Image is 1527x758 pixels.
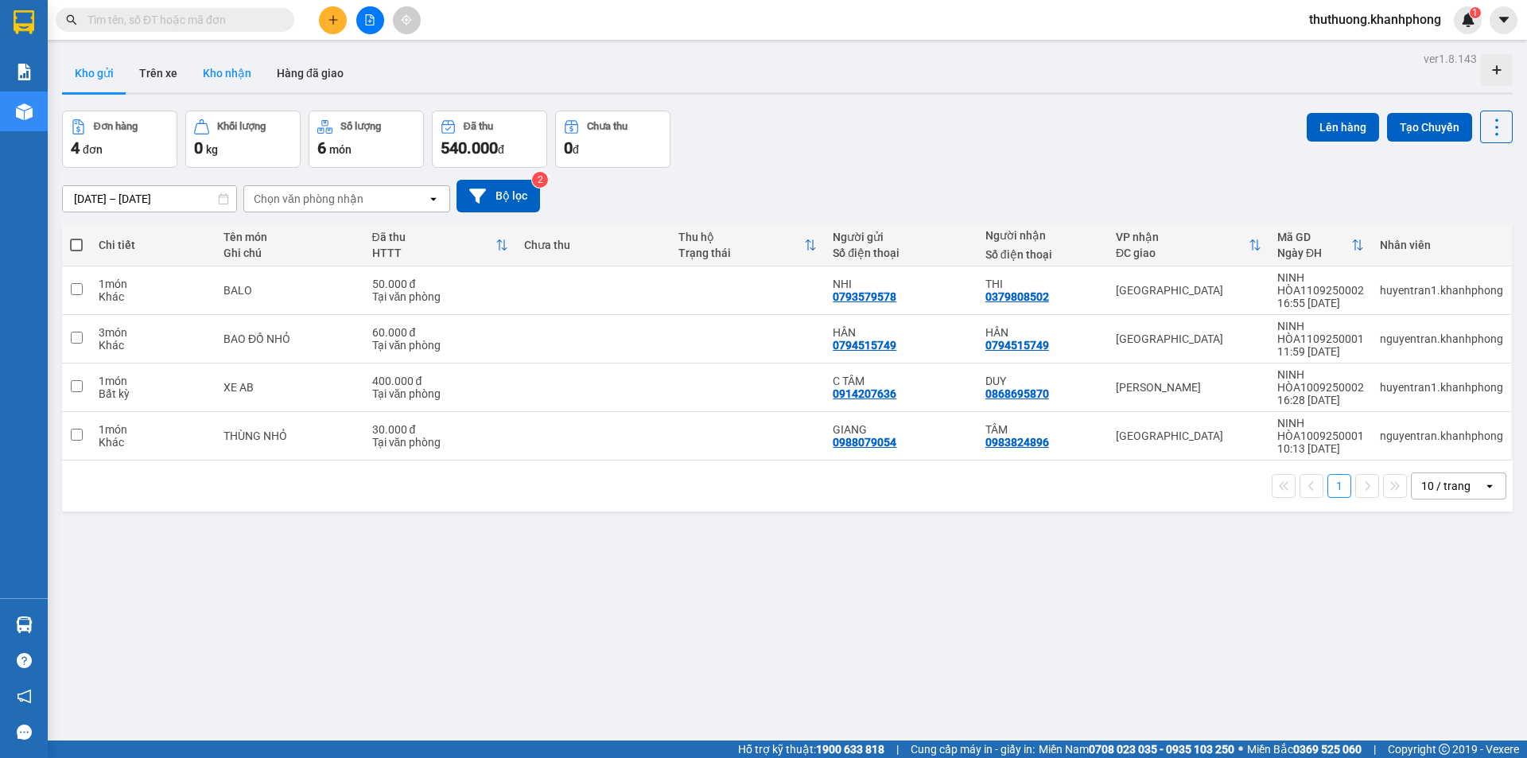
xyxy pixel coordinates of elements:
[564,138,573,157] span: 0
[393,6,421,34] button: aim
[329,143,352,156] span: món
[223,247,356,259] div: Ghi chú
[71,138,80,157] span: 4
[328,14,339,25] span: plus
[427,192,440,205] svg: open
[264,54,356,92] button: Hàng đã giao
[670,224,825,266] th: Toggle SortBy
[99,339,208,352] div: Khác
[1483,480,1496,492] svg: open
[66,14,77,25] span: search
[833,423,969,436] div: GIANG
[194,138,203,157] span: 0
[16,64,33,80] img: solution-icon
[223,284,356,297] div: BALO
[1439,744,1450,755] span: copyright
[1277,394,1364,406] div: 16:28 [DATE]
[99,423,208,436] div: 1 món
[372,231,496,243] div: Đã thu
[1380,284,1503,297] div: huyentran1.khanhphong
[83,143,103,156] span: đơn
[457,180,540,212] button: Bộ lọc
[217,121,266,132] div: Khối lượng
[1424,50,1477,68] div: ver 1.8.143
[985,278,1100,290] div: THI
[985,375,1100,387] div: DUY
[319,6,347,34] button: plus
[1277,297,1364,309] div: 16:55 [DATE]
[372,278,509,290] div: 50.000 đ
[223,332,356,345] div: BAO ĐỒ NHỎ
[985,248,1100,261] div: Số điện thoại
[223,381,356,394] div: XE AB
[364,14,375,25] span: file-add
[833,326,969,339] div: HÂN
[1277,345,1364,358] div: 11:59 [DATE]
[99,326,208,339] div: 3 món
[1089,743,1234,756] strong: 0708 023 035 - 0935 103 250
[1380,430,1503,442] div: nguyentran.khanhphong
[1497,13,1511,27] span: caret-down
[99,239,208,251] div: Chi tiết
[1277,320,1364,345] div: NINH HÒA1109250001
[1116,247,1249,259] div: ĐC giao
[555,111,670,168] button: Chưa thu0đ
[1238,746,1243,752] span: ⚪️
[372,387,509,400] div: Tại văn phòng
[1374,741,1376,758] span: |
[99,375,208,387] div: 1 món
[524,239,662,251] div: Chưa thu
[356,6,384,34] button: file-add
[432,111,547,168] button: Đã thu540.000đ
[340,121,381,132] div: Số lượng
[364,224,517,266] th: Toggle SortBy
[1461,13,1475,27] img: icon-new-feature
[372,247,496,259] div: HTTT
[678,231,804,243] div: Thu hộ
[1116,332,1261,345] div: [GEOGRAPHIC_DATA]
[1247,741,1362,758] span: Miền Bắc
[896,741,899,758] span: |
[833,290,896,303] div: 0793579578
[1293,743,1362,756] strong: 0369 525 060
[1277,442,1364,455] div: 10:13 [DATE]
[99,278,208,290] div: 1 món
[190,54,264,92] button: Kho nhận
[464,121,493,132] div: Đã thu
[441,138,498,157] span: 540.000
[372,423,509,436] div: 30.000 đ
[1277,271,1364,297] div: NINH HÒA1109250002
[99,436,208,449] div: Khác
[372,290,509,303] div: Tại văn phòng
[62,54,126,92] button: Kho gửi
[816,743,884,756] strong: 1900 633 818
[833,231,969,243] div: Người gửi
[573,143,579,156] span: đ
[1481,54,1513,86] div: Tạo kho hàng mới
[1277,368,1364,394] div: NINH HÒA1009250002
[309,111,424,168] button: Số lượng6món
[1116,231,1249,243] div: VP nhận
[1490,6,1517,34] button: caret-down
[63,186,236,212] input: Select a date range.
[738,741,884,758] span: Hỗ trợ kỹ thuật:
[985,423,1100,436] div: TÂM
[372,339,509,352] div: Tại văn phòng
[317,138,326,157] span: 6
[833,247,969,259] div: Số điện thoại
[1108,224,1269,266] th: Toggle SortBy
[1116,430,1261,442] div: [GEOGRAPHIC_DATA]
[498,143,504,156] span: đ
[16,616,33,633] img: warehouse-icon
[1277,417,1364,442] div: NINH HÒA1009250001
[62,111,177,168] button: Đơn hàng4đơn
[587,121,628,132] div: Chưa thu
[1327,474,1351,498] button: 1
[126,54,190,92] button: Trên xe
[833,339,896,352] div: 0794515749
[99,290,208,303] div: Khác
[16,103,33,120] img: warehouse-icon
[833,387,896,400] div: 0914207636
[1470,7,1481,18] sup: 1
[17,689,32,704] span: notification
